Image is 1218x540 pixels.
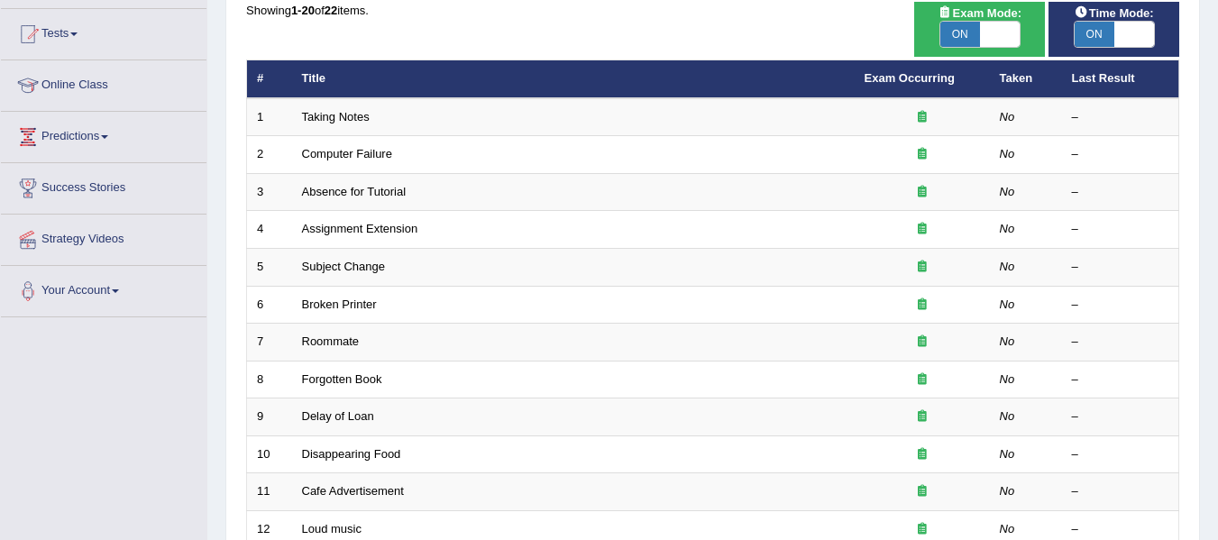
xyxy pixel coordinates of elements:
[1072,109,1169,126] div: –
[865,259,980,276] div: Exam occurring question
[325,4,337,17] b: 22
[865,483,980,500] div: Exam occurring question
[865,146,980,163] div: Exam occurring question
[247,98,292,136] td: 1
[1,112,206,157] a: Predictions
[1072,297,1169,314] div: –
[247,60,292,98] th: #
[302,297,377,311] a: Broken Printer
[302,409,374,423] a: Delay of Loan
[247,361,292,398] td: 8
[1072,521,1169,538] div: –
[1000,372,1015,386] em: No
[865,371,980,389] div: Exam occurring question
[291,4,315,17] b: 1-20
[302,447,401,461] a: Disappearing Food
[302,372,382,386] a: Forgotten Book
[914,2,1045,57] div: Show exams occurring in exams
[990,60,1062,98] th: Taken
[302,484,404,498] a: Cafe Advertisement
[1000,110,1015,124] em: No
[1072,371,1169,389] div: –
[1000,260,1015,273] em: No
[302,260,386,273] a: Subject Change
[247,173,292,211] td: 3
[930,4,1028,23] span: Exam Mode:
[302,522,362,535] a: Loud music
[1075,22,1114,47] span: ON
[247,136,292,174] td: 2
[865,297,980,314] div: Exam occurring question
[1,60,206,105] a: Online Class
[1067,4,1161,23] span: Time Mode:
[1072,408,1169,426] div: –
[302,185,407,198] a: Absence for Tutorial
[247,211,292,249] td: 4
[302,147,392,160] a: Computer Failure
[1000,484,1015,498] em: No
[247,324,292,362] td: 7
[865,109,980,126] div: Exam occurring question
[1000,522,1015,535] em: No
[1072,259,1169,276] div: –
[1072,146,1169,163] div: –
[1072,483,1169,500] div: –
[1000,147,1015,160] em: No
[302,110,370,124] a: Taking Notes
[1,9,206,54] a: Tests
[1000,185,1015,198] em: No
[1072,334,1169,351] div: –
[1000,409,1015,423] em: No
[865,334,980,351] div: Exam occurring question
[247,249,292,287] td: 5
[246,2,1179,19] div: Showing of items.
[1000,297,1015,311] em: No
[247,286,292,324] td: 6
[865,408,980,426] div: Exam occurring question
[302,334,360,348] a: Roommate
[1000,447,1015,461] em: No
[865,446,980,463] div: Exam occurring question
[247,398,292,436] td: 9
[1062,60,1179,98] th: Last Result
[865,521,980,538] div: Exam occurring question
[865,71,955,85] a: Exam Occurring
[1000,222,1015,235] em: No
[1072,221,1169,238] div: –
[302,222,418,235] a: Assignment Extension
[247,473,292,511] td: 11
[1,163,206,208] a: Success Stories
[247,435,292,473] td: 10
[865,221,980,238] div: Exam occurring question
[292,60,855,98] th: Title
[1072,446,1169,463] div: –
[1,215,206,260] a: Strategy Videos
[1072,184,1169,201] div: –
[865,184,980,201] div: Exam occurring question
[1000,334,1015,348] em: No
[940,22,980,47] span: ON
[1,266,206,311] a: Your Account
